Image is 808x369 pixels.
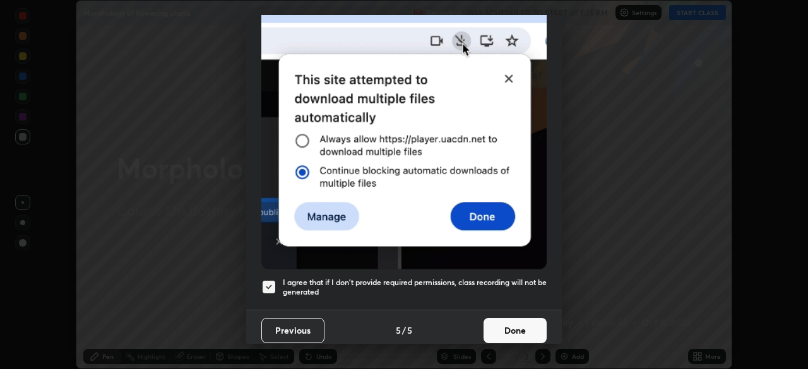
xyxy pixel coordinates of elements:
button: Previous [261,318,324,343]
h4: 5 [396,324,401,337]
h5: I agree that if I don't provide required permissions, class recording will not be generated [283,278,547,297]
h4: 5 [407,324,412,337]
h4: / [402,324,406,337]
button: Done [484,318,547,343]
